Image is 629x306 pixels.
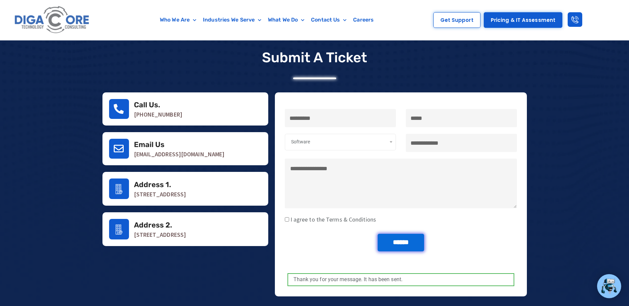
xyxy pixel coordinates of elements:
[350,12,377,27] a: Careers
[134,231,262,238] p: [STREET_ADDRESS]
[440,18,473,23] span: Get Support
[285,217,289,222] input: I agree to the Terms & Conditions
[265,12,308,27] a: What We Do
[134,191,262,198] p: [STREET_ADDRESS]
[433,12,480,28] a: Get Support
[200,12,265,27] a: Industries We Serve
[109,99,129,119] a: Call Us.
[491,18,555,23] span: Pricing & IT Assessment
[262,49,367,66] p: Submit a Ticket
[134,151,262,158] p: [EMAIL_ADDRESS][DOMAIN_NAME]
[289,216,376,223] span: I agree to the Terms & Conditions
[134,111,262,118] p: [PHONE_NUMBER]
[287,273,514,286] div: Thank you for your message. It has been sent.
[308,12,350,27] a: Contact Us
[134,100,160,109] a: Call Us.
[124,12,410,27] nav: Menu
[291,139,310,144] span: Software
[109,178,129,199] a: Address 1.
[109,139,129,159] a: Email Us
[13,3,92,37] img: Digacore logo 1
[157,12,200,27] a: Who We Are
[109,219,129,239] a: Address 2.
[134,140,165,149] a: Email Us
[285,109,517,286] form: Contact form
[484,12,562,28] a: Pricing & IT Assessment
[134,180,171,189] a: Address 1.
[134,221,172,229] a: Address 2.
